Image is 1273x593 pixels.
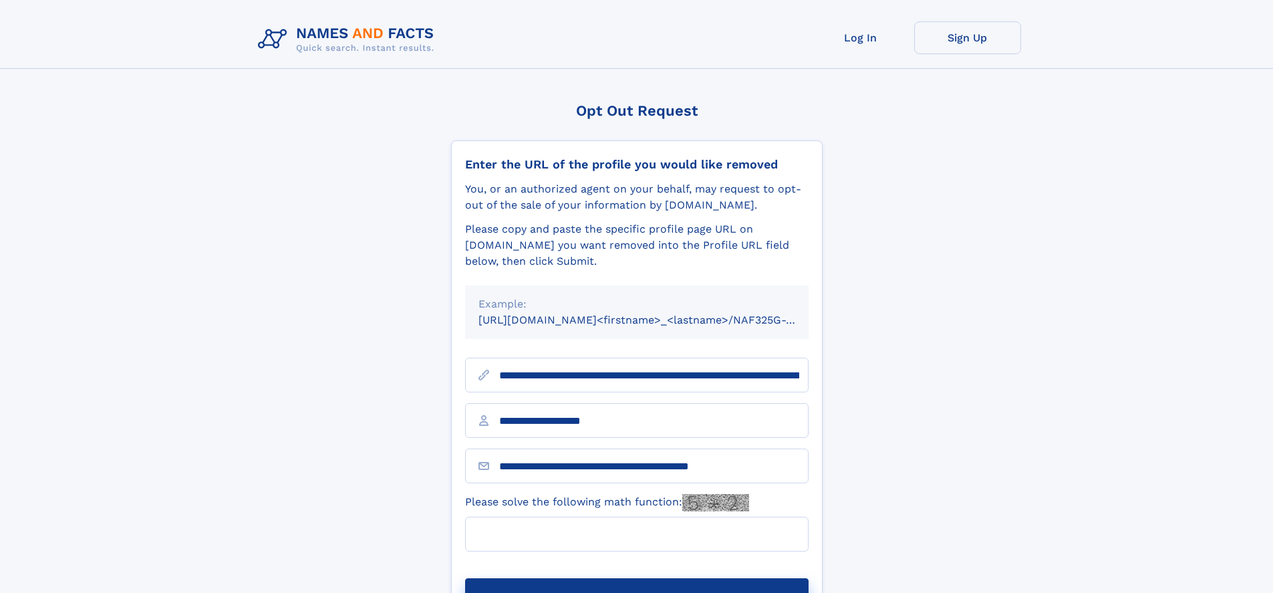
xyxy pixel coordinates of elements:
[451,102,823,119] div: Opt Out Request
[478,314,834,326] small: [URL][DOMAIN_NAME]<firstname>_<lastname>/NAF325G-xxxxxxxx
[465,221,809,269] div: Please copy and paste the specific profile page URL on [DOMAIN_NAME] you want removed into the Pr...
[807,21,914,54] a: Log In
[465,494,749,511] label: Please solve the following math function:
[465,157,809,172] div: Enter the URL of the profile you would like removed
[478,296,795,312] div: Example:
[253,21,445,57] img: Logo Names and Facts
[465,181,809,213] div: You, or an authorized agent on your behalf, may request to opt-out of the sale of your informatio...
[914,21,1021,54] a: Sign Up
